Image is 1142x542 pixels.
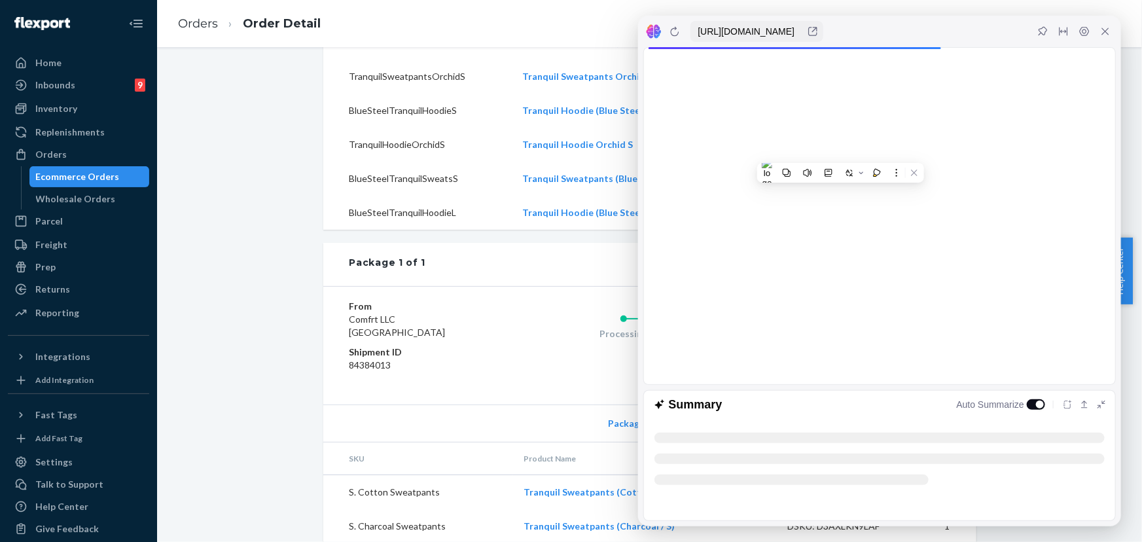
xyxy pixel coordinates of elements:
[8,257,149,278] a: Prep
[349,256,426,273] div: Package 1 of 1
[35,433,82,444] div: Add Fast Tag
[35,79,75,92] div: Inbounds
[8,372,149,388] a: Add Integration
[35,374,94,386] div: Add Integration
[1092,10,1118,37] button: Open account menu
[522,105,658,116] a: Tranquil Hoodie (Blue Steel / S)
[29,166,150,187] a: Ecommerce Orders
[36,170,120,183] div: Ecommerce Orders
[178,16,218,31] a: Orders
[349,314,446,338] span: Comfrt LLC [GEOGRAPHIC_DATA]
[8,496,149,517] a: Help Center
[35,350,90,363] div: Integrations
[524,486,668,497] a: Tranquil Sweatpants (Cotton / S)
[8,122,149,143] a: Replenishments
[168,5,331,43] ol: breadcrumbs
[788,520,911,533] div: DSKU: D3AXLKN9LAF
[243,16,321,31] a: Order Detail
[8,52,149,73] a: Home
[323,196,512,230] td: BlueSteelTranquilHoodieL
[522,139,633,150] a: Tranquil Hoodie Orchid S
[135,79,145,92] div: 9
[323,475,514,510] td: S. Cotton Sweatpants
[35,408,77,422] div: Fast Tags
[29,189,150,209] a: Wholesale Orders
[14,17,70,30] img: Flexport logo
[26,9,73,21] span: Support
[323,128,512,162] td: TranquilHoodieOrchidS
[35,215,63,228] div: Parcel
[35,306,79,319] div: Reporting
[8,279,149,300] a: Returns
[323,60,512,94] td: TranquilSweatpantsOrchidS
[35,238,67,251] div: Freight
[323,94,512,128] td: BlueSteelTranquilHoodieS
[8,474,149,495] button: Talk to Support
[349,359,506,372] dd: 84384013
[8,431,149,446] a: Add Fast Tag
[8,518,149,539] button: Give Feedback
[513,443,777,475] th: Product Name
[35,522,99,535] div: Give Feedback
[8,452,149,473] a: Settings
[8,302,149,323] a: Reporting
[323,162,512,196] td: BlueSteelTranquilSweatsS
[522,207,658,218] a: Tranquil Hoodie (Blue Steel / L)
[323,443,514,475] th: SKU
[522,71,652,82] a: Tranquil Sweatpants Orchid S
[1063,10,1090,37] button: Open notifications
[8,346,149,367] button: Integrations
[35,500,88,513] div: Help Center
[8,144,149,165] a: Orders
[35,102,77,115] div: Inventory
[425,256,950,273] div: 13 SKUs 13 Units
[35,261,56,274] div: Prep
[8,98,149,119] a: Inventory
[123,10,149,37] button: Close Navigation
[522,173,678,184] a: Tranquil Sweatpants (Blue Steel / S)
[35,126,105,139] div: Replenishments
[608,417,680,430] span: Package History
[349,346,506,359] dt: Shipment ID
[35,56,62,69] div: Home
[1035,10,1061,37] button: Open Search Box
[349,300,506,313] dt: From
[8,75,149,96] a: Inbounds9
[36,192,116,206] div: Wholesale Orders
[35,283,70,296] div: Returns
[8,405,149,425] button: Fast Tags
[8,234,149,255] a: Freight
[558,327,689,340] div: Processing
[524,520,675,532] a: Tranquil Sweatpants (Charcoal / S)
[35,148,67,161] div: Orders
[8,211,149,232] a: Parcel
[35,456,73,469] div: Settings
[35,478,103,491] div: Talk to Support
